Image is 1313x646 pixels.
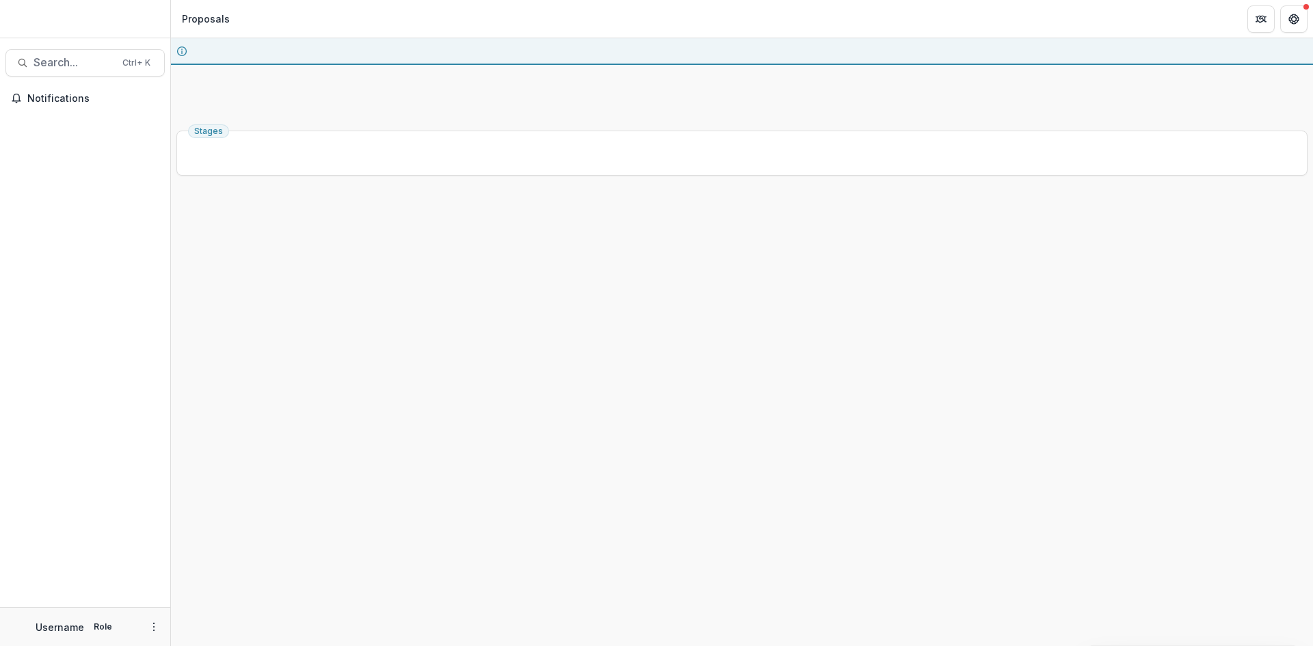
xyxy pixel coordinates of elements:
nav: breadcrumb [176,9,235,29]
button: Notifications [5,88,165,109]
span: Stages [194,126,223,136]
p: Username [36,620,84,634]
button: Search... [5,49,165,77]
div: Ctrl + K [120,55,153,70]
button: Partners [1247,5,1275,33]
div: Proposals [182,12,230,26]
p: Role [90,621,116,633]
span: Notifications [27,93,159,105]
button: Get Help [1280,5,1308,33]
button: More [146,619,162,635]
span: Search... [34,56,114,69]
